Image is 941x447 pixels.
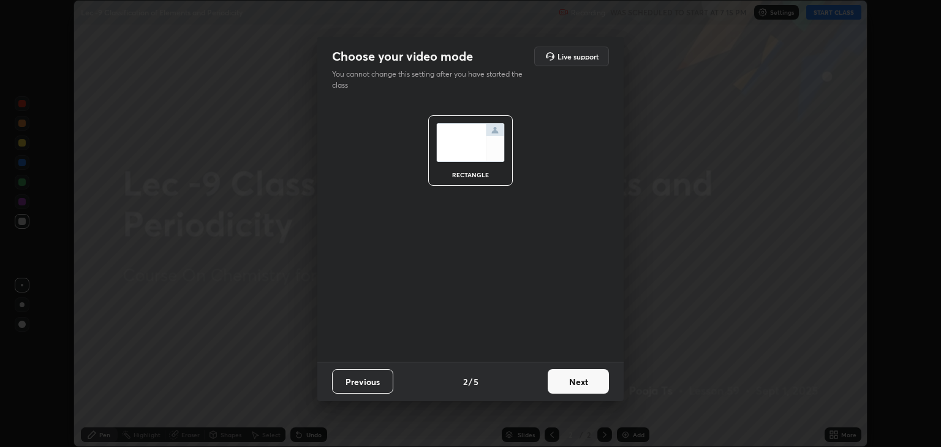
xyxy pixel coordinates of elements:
h4: 5 [474,375,478,388]
p: You cannot change this setting after you have started the class [332,69,531,91]
h4: 2 [463,375,467,388]
img: normalScreenIcon.ae25ed63.svg [436,123,505,162]
h4: / [469,375,472,388]
h2: Choose your video mode [332,48,473,64]
button: Next [548,369,609,394]
div: rectangle [446,172,495,178]
h5: Live support [557,53,599,60]
button: Previous [332,369,393,394]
